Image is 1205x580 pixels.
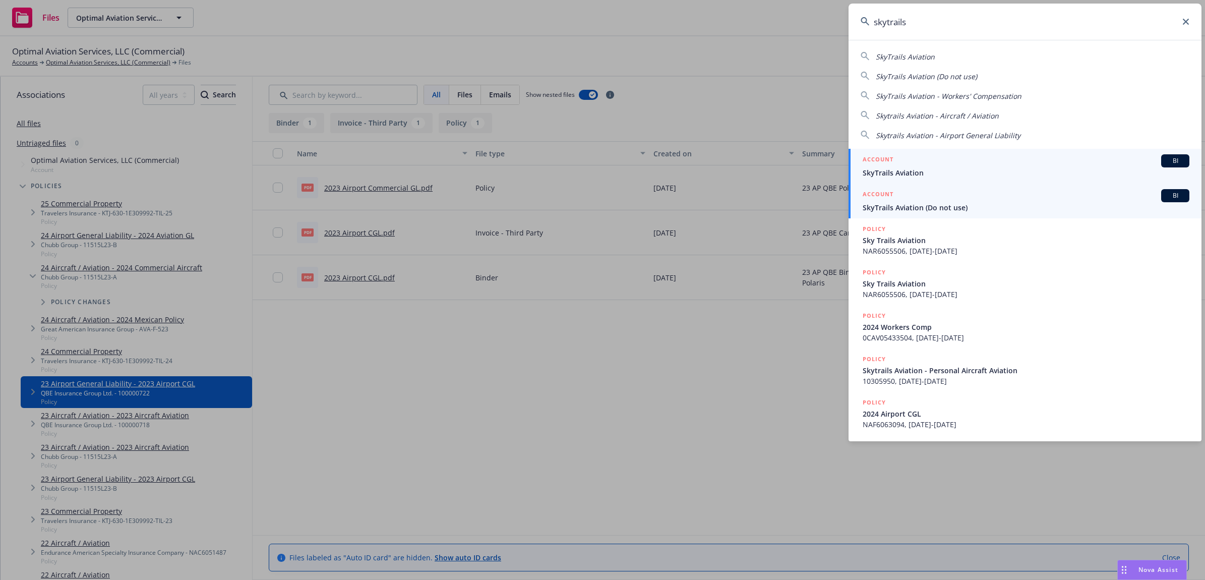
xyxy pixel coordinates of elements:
span: Nova Assist [1138,565,1178,574]
h5: POLICY [863,267,886,277]
h5: POLICY [863,224,886,234]
a: ACCOUNTBISkyTrails Aviation (Do not use) [849,184,1201,218]
span: SkyTrails Aviation (Do not use) [863,202,1189,213]
span: SkyTrails Aviation - Workers' Compensation [876,91,1021,101]
span: NAR6055506, [DATE]-[DATE] [863,246,1189,256]
span: 0CAV05433504, [DATE]-[DATE] [863,332,1189,343]
span: Sky Trails Aviation [863,278,1189,289]
span: SkyTrails Aviation [863,167,1189,178]
input: Search... [849,4,1201,40]
a: POLICYSkytrails Aviation - Personal Aircraft Aviation10305950, [DATE]-[DATE] [849,349,1201,392]
a: ACCOUNTBISkyTrails Aviation [849,149,1201,184]
span: NAR6055506, [DATE]-[DATE] [863,289,1189,300]
span: Skytrails Aviation - Airport General Liability [876,131,1020,140]
span: BI [1165,156,1185,165]
button: Nova Assist [1117,560,1187,580]
a: POLICYSky Trails AviationNAR6055506, [DATE]-[DATE] [849,218,1201,262]
h5: POLICY [863,397,886,408]
span: SkyTrails Aviation [876,52,935,62]
a: POLICYSky Trails AviationNAR6055506, [DATE]-[DATE] [849,262,1201,305]
a: POLICY2024 Airport CGLNAF6063094, [DATE]-[DATE] [849,392,1201,435]
span: 10305950, [DATE]-[DATE] [863,376,1189,386]
span: SkyTrails Aviation (Do not use) [876,72,977,81]
span: Skytrails Aviation - Aircraft / Aviation [876,111,999,121]
span: BI [1165,191,1185,200]
h5: ACCOUNT [863,154,893,166]
h5: ACCOUNT [863,189,893,201]
span: NAF6063094, [DATE]-[DATE] [863,419,1189,430]
span: Sky Trails Aviation [863,235,1189,246]
span: 2024 Workers Comp [863,322,1189,332]
span: Skytrails Aviation - Personal Aircraft Aviation [863,365,1189,376]
h5: POLICY [863,311,886,321]
h5: POLICY [863,354,886,364]
span: 2024 Airport CGL [863,409,1189,419]
a: POLICY2024 Workers Comp0CAV05433504, [DATE]-[DATE] [849,305,1201,349]
div: Drag to move [1118,560,1130,579]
